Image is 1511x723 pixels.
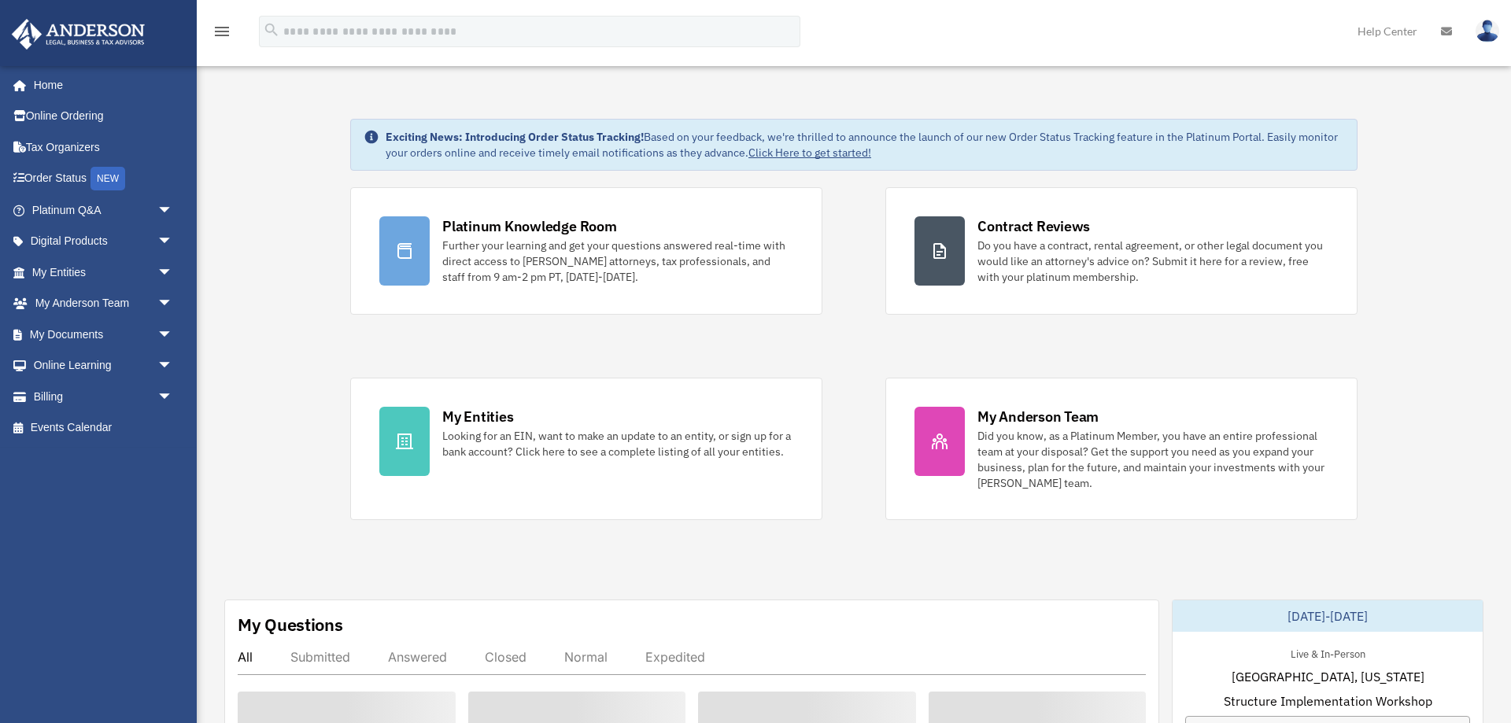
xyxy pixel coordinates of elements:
div: Platinum Knowledge Room [442,216,617,236]
a: Order StatusNEW [11,163,197,195]
div: Expedited [645,649,705,665]
div: Answered [388,649,447,665]
span: arrow_drop_down [157,194,189,227]
a: Platinum Knowledge Room Further your learning and get your questions answered real-time with dire... [350,187,822,315]
div: Closed [485,649,526,665]
div: Contract Reviews [977,216,1090,236]
div: Further your learning and get your questions answered real-time with direct access to [PERSON_NAM... [442,238,793,285]
span: arrow_drop_down [157,381,189,413]
a: Online Learningarrow_drop_down [11,350,197,382]
a: Tax Organizers [11,131,197,163]
a: My Anderson Teamarrow_drop_down [11,288,197,319]
a: Click Here to get started! [748,146,871,160]
a: Platinum Q&Aarrow_drop_down [11,194,197,226]
a: My Entitiesarrow_drop_down [11,256,197,288]
span: arrow_drop_down [157,350,189,382]
img: Anderson Advisors Platinum Portal [7,19,150,50]
i: search [263,21,280,39]
div: Do you have a contract, rental agreement, or other legal document you would like an attorney's ad... [977,238,1328,285]
a: Online Ordering [11,101,197,132]
div: NEW [91,167,125,190]
div: Based on your feedback, we're thrilled to announce the launch of our new Order Status Tracking fe... [386,129,1344,160]
div: All [238,649,253,665]
a: My Entities Looking for an EIN, want to make an update to an entity, or sign up for a bank accoun... [350,378,822,520]
div: Submitted [290,649,350,665]
div: Normal [564,649,608,665]
a: Events Calendar [11,412,197,444]
div: Looking for an EIN, want to make an update to an entity, or sign up for a bank account? Click her... [442,428,793,459]
span: arrow_drop_down [157,319,189,351]
a: Billingarrow_drop_down [11,381,197,412]
a: Home [11,69,189,101]
img: User Pic [1476,20,1499,42]
span: arrow_drop_down [157,256,189,289]
span: arrow_drop_down [157,226,189,258]
span: arrow_drop_down [157,288,189,320]
a: Digital Productsarrow_drop_down [11,226,197,257]
strong: Exciting News: Introducing Order Status Tracking! [386,130,644,144]
div: My Questions [238,613,343,636]
div: [DATE]-[DATE] [1173,600,1483,632]
a: My Anderson Team Did you know, as a Platinum Member, you have an entire professional team at your... [885,378,1358,520]
i: menu [212,22,231,41]
a: menu [212,28,231,41]
div: Did you know, as a Platinum Member, you have an entire professional team at your disposal? Get th... [977,428,1328,491]
div: My Anderson Team [977,407,1099,426]
div: Live & In-Person [1278,644,1378,661]
a: My Documentsarrow_drop_down [11,319,197,350]
span: [GEOGRAPHIC_DATA], [US_STATE] [1232,667,1424,686]
span: Structure Implementation Workshop [1224,692,1432,710]
div: My Entities [442,407,513,426]
a: Contract Reviews Do you have a contract, rental agreement, or other legal document you would like... [885,187,1358,315]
